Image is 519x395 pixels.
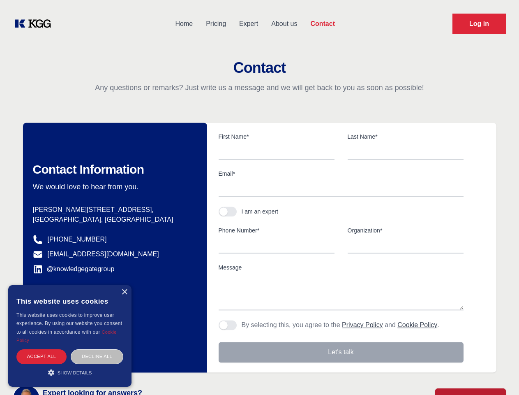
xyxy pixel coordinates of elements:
[219,342,464,362] button: Let's talk
[342,321,383,328] a: Privacy Policy
[219,263,464,272] label: Message
[304,13,341,35] a: Contact
[242,207,279,216] div: I am an expert
[33,264,115,274] a: @knowledgegategroup
[33,182,194,192] p: We would love to hear from you.
[219,170,464,178] label: Email*
[219,132,334,141] label: First Name*
[219,226,334,235] label: Phone Number*
[10,60,509,76] h2: Contact
[48,249,159,259] a: [EMAIL_ADDRESS][DOMAIN_NAME]
[16,330,117,343] a: Cookie Policy
[48,235,107,244] a: [PHONE_NUMBER]
[233,13,265,35] a: Expert
[478,355,519,395] iframe: Chat Widget
[33,205,194,215] p: [PERSON_NAME][STREET_ADDRESS],
[242,320,439,330] p: By selecting this, you agree to the and .
[452,14,506,34] a: Request Demo
[13,17,58,30] a: KOL Knowledge Platform: Talk to Key External Experts (KEE)
[265,13,304,35] a: About us
[16,349,67,364] div: Accept all
[16,291,123,311] div: This website uses cookies
[16,312,122,335] span: This website uses cookies to improve user experience. By using our website you consent to all coo...
[348,226,464,235] label: Organization*
[71,349,123,364] div: Decline all
[168,13,199,35] a: Home
[33,162,194,177] h2: Contact Information
[199,13,233,35] a: Pricing
[121,289,127,295] div: Close
[348,132,464,141] label: Last Name*
[10,83,509,93] p: Any questions or remarks? Just write us a message and we will get back to you as soon as possible!
[58,370,92,375] span: Show details
[16,368,123,376] div: Show details
[397,321,437,328] a: Cookie Policy
[33,215,194,225] p: [GEOGRAPHIC_DATA], [GEOGRAPHIC_DATA]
